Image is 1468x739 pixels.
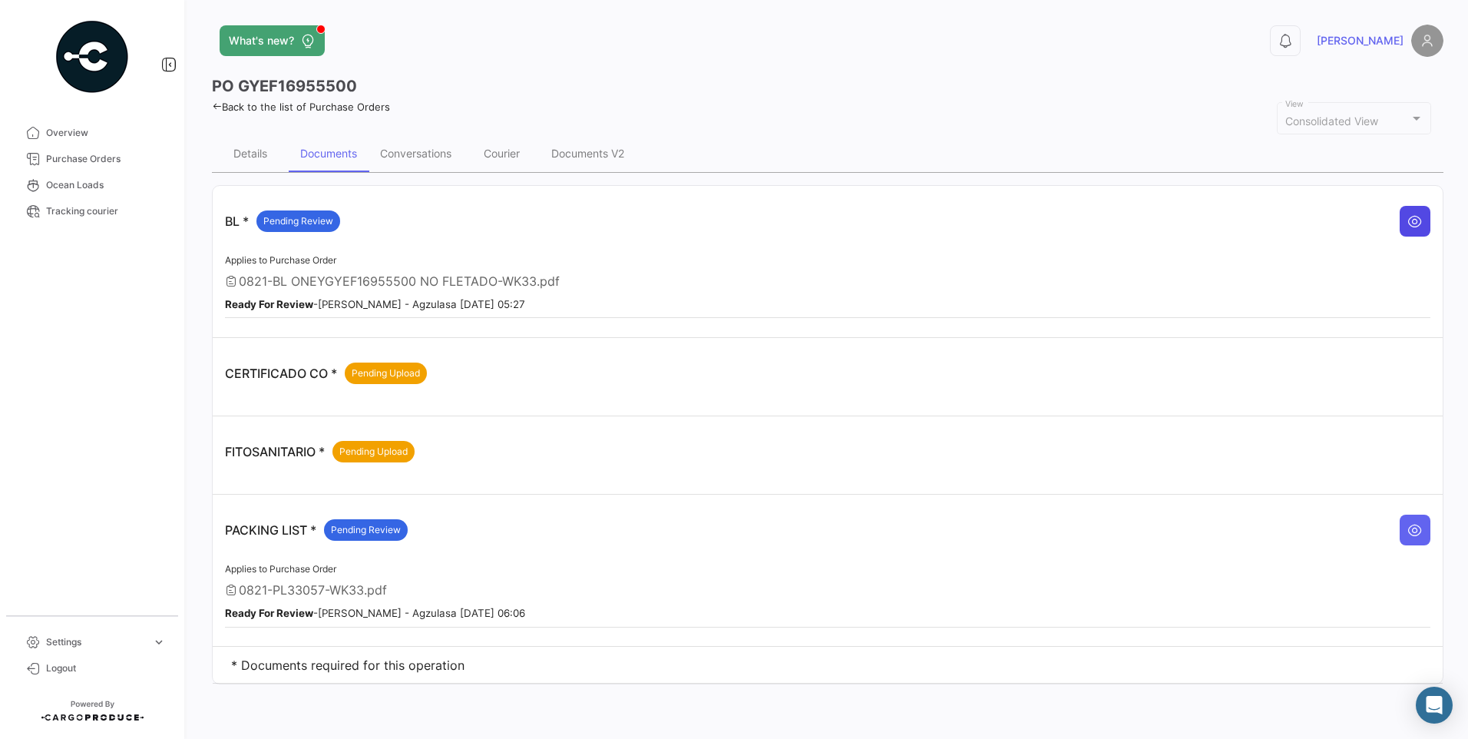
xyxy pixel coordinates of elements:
[46,126,166,140] span: Overview
[1411,25,1443,57] img: placeholder-user.png
[225,607,525,619] small: - [PERSON_NAME] - Agzulasa [DATE] 06:06
[380,147,451,160] div: Conversations
[46,661,166,675] span: Logout
[484,147,520,160] div: Courier
[12,198,172,224] a: Tracking courier
[352,366,420,380] span: Pending Upload
[331,523,401,537] span: Pending Review
[339,445,408,459] span: Pending Upload
[225,607,313,619] b: Ready For Review
[225,254,336,266] span: Applies to Purchase Order
[46,178,166,192] span: Ocean Loads
[46,204,166,218] span: Tracking courier
[12,120,172,146] a: Overview
[551,147,624,160] div: Documents V2
[1416,687,1453,724] div: Abrir Intercom Messenger
[1285,114,1378,128] mat-select-trigger: Consolidated View
[225,519,408,541] p: PACKING LIST *
[239,582,387,598] span: 0821-PL33057-WK33.pdf
[212,101,390,113] a: Back to the list of Purchase Orders
[225,363,427,384] p: CERTIFICADO CO *
[1317,33,1404,48] span: [PERSON_NAME]
[229,33,294,48] span: What's new?
[300,147,357,160] div: Documents
[46,635,146,649] span: Settings
[225,298,525,310] small: - [PERSON_NAME] - Agzulasa [DATE] 05:27
[263,214,333,228] span: Pending Review
[12,172,172,198] a: Ocean Loads
[225,298,313,310] b: Ready For Review
[239,273,560,289] span: 0821-BL ONEYGYEF16955500 NO FLETADO-WK33.pdf
[212,75,357,97] h3: PO GYEF16955500
[220,25,325,56] button: What's new?
[46,152,166,166] span: Purchase Orders
[12,146,172,172] a: Purchase Orders
[213,647,1443,684] td: * Documents required for this operation
[225,441,415,462] p: FITOSANITARIO *
[54,18,131,95] img: powered-by.png
[152,635,166,649] span: expand_more
[225,563,336,575] span: Applies to Purchase Order
[233,147,267,160] div: Details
